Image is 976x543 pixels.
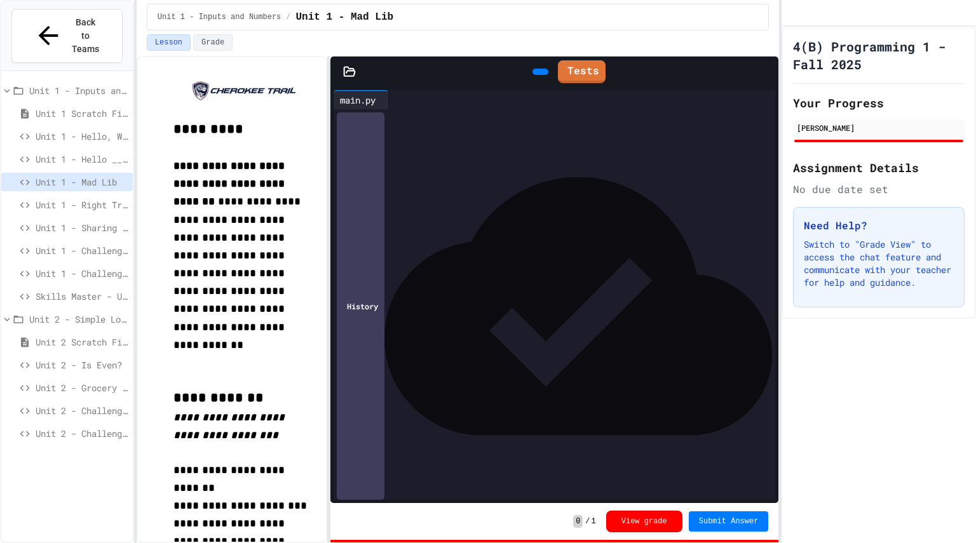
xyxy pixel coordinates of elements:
[147,34,191,51] button: Lesson
[36,130,128,143] span: Unit 1 - Hello, World!
[193,34,233,51] button: Grade
[36,267,128,280] span: Unit 1 - Challenge Project - Ancient Pyramid
[804,218,954,233] h3: Need Help?
[29,312,128,326] span: Unit 2 - Simple Logic
[36,381,128,394] span: Unit 2 - Grocery Tracker
[337,112,384,500] div: History
[36,107,128,120] span: Unit 1 Scratch File
[793,94,965,112] h2: Your Progress
[793,37,965,73] h1: 4(B) Programming 1 - Fall 2025
[36,427,128,440] span: Unit 2 - Challenge Project - Colors on Chessboard
[592,516,596,526] span: 1
[36,198,128,211] span: Unit 1 - Right Triangle Calculator
[797,122,961,133] div: [PERSON_NAME]
[804,238,954,289] p: Switch to "Grade View" to access the chat feature and communicate with your teacher for help and ...
[296,10,394,25] span: Unit 1 - Mad Lib
[558,60,606,83] a: Tests
[36,244,128,257] span: Unit 1 - Challenge Project - Cat Years Calculator
[158,12,281,22] span: Unit 1 - Inputs and Numbers
[36,175,128,189] span: Unit 1 - Mad Lib
[286,12,290,22] span: /
[36,152,128,166] span: Unit 1 - Hello _____
[585,516,590,526] span: /
[36,221,128,234] span: Unit 1 - Sharing Cookies
[334,93,382,107] div: main.py
[334,90,389,109] div: main.py
[793,182,965,197] div: No due date set
[699,516,759,526] span: Submit Answer
[36,290,128,303] span: Skills Master - Unit 1 - Parakeet Calculator
[29,84,128,97] span: Unit 1 - Inputs and Numbers
[71,16,100,56] span: Back to Teams
[36,335,128,349] span: Unit 2 Scratch File
[573,515,583,528] span: 0
[689,511,769,532] button: Submit Answer
[36,404,128,417] span: Unit 2 - Challenge Project - Type of Triangle
[793,159,965,177] h2: Assignment Details
[606,511,682,532] button: View grade
[36,358,128,372] span: Unit 2 - Is Even?
[11,9,123,63] button: Back to Teams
